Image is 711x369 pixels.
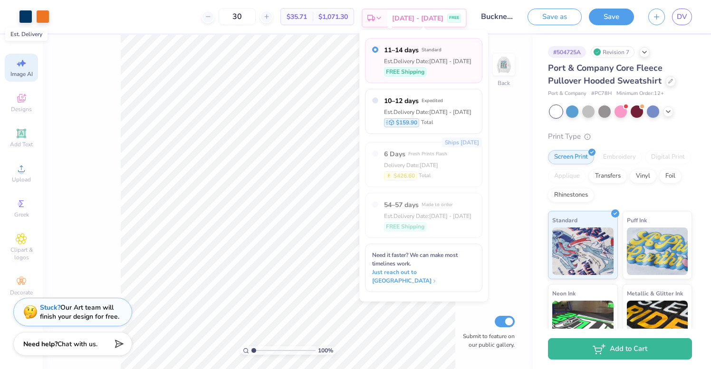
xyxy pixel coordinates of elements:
[421,119,433,127] span: Total
[384,149,405,159] span: 6 Days
[386,67,424,76] span: FREE Shipping
[672,9,692,25] a: DV
[5,28,48,41] div: Est. Delivery
[552,288,576,298] span: Neon Ink
[591,46,634,58] div: Revision 7
[422,97,443,104] span: Expedited
[14,211,29,218] span: Greek
[597,150,642,164] div: Embroidery
[548,338,692,360] button: Add to Cart
[449,15,459,21] span: FREE
[645,150,691,164] div: Digital Print
[458,332,515,349] label: Submit to feature on our public gallery.
[616,90,664,98] span: Minimum Order: 12 +
[494,55,513,74] img: Back
[219,8,256,25] input: – –
[384,96,419,106] span: 10–12 days
[677,11,687,22] span: DV
[589,169,627,183] div: Transfers
[548,150,594,164] div: Screen Print
[548,46,586,58] div: # 504725A
[11,105,32,113] span: Designs
[58,340,97,349] span: Chat with us.
[318,346,333,355] span: 100 %
[627,227,688,275] img: Puff Ink
[10,289,33,296] span: Decorate
[396,118,417,127] span: $159.90
[627,215,647,225] span: Puff Ink
[40,303,119,321] div: Our Art team will finish your design for free.
[627,301,688,348] img: Metallic & Glitter Ink
[10,70,33,78] span: Image AI
[552,301,614,348] img: Neon Ink
[384,212,471,220] div: Est. Delivery Date: [DATE] - [DATE]
[552,215,577,225] span: Standard
[384,108,471,116] div: Est. Delivery Date: [DATE] - [DATE]
[419,172,431,180] span: Total
[384,200,419,210] span: 54–57 days
[627,288,683,298] span: Metallic & Glitter Ink
[422,47,442,53] span: Standard
[372,268,475,285] span: Just reach out to [GEOGRAPHIC_DATA]
[12,176,31,183] span: Upload
[287,12,307,22] span: $35.71
[10,141,33,148] span: Add Text
[528,9,582,25] button: Save as
[392,13,443,23] span: [DATE] - [DATE]
[384,161,447,170] div: Delivery Date: [DATE]
[384,45,419,55] span: 11–14 days
[394,171,415,180] span: $426.60
[548,188,594,202] div: Rhinestones
[474,7,520,26] input: Untitled Design
[548,90,586,98] span: Port & Company
[659,169,682,183] div: Foil
[589,9,634,25] button: Save
[498,79,510,87] div: Back
[552,227,614,275] img: Standard
[386,222,424,231] span: FREE Shipping
[422,201,453,208] span: Made to order
[630,169,656,183] div: Vinyl
[40,303,60,312] strong: Stuck?
[548,131,692,142] div: Print Type
[318,12,348,22] span: $1,071.30
[548,169,586,183] div: Applique
[5,246,38,261] span: Clipart & logos
[384,57,471,66] div: Est. Delivery Date: [DATE] - [DATE]
[23,340,58,349] strong: Need help?
[548,62,663,86] span: Port & Company Core Fleece Pullover Hooded Sweatshirt
[591,90,612,98] span: # PC78H
[372,251,458,267] span: Need it faster? We can make most timelines work.
[408,151,447,157] span: Fresh Prints Flash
